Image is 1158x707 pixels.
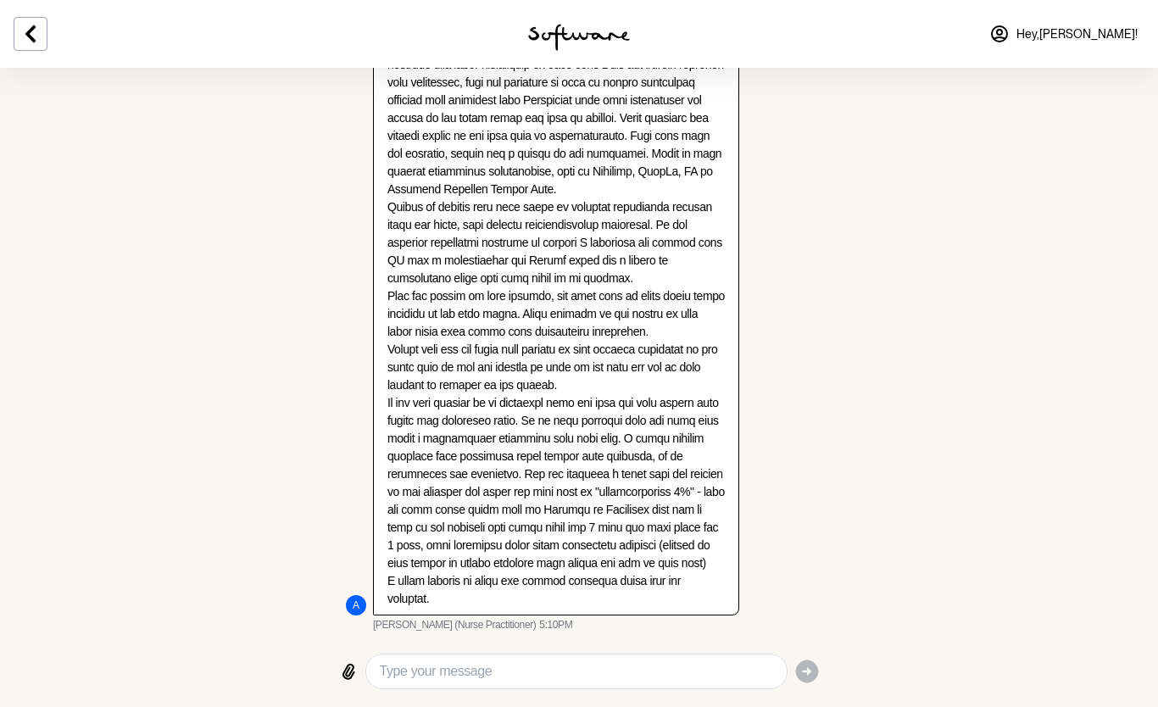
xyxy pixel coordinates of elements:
[346,595,366,615] div: Annie Butler (Nurse Practitioner)
[1016,27,1138,42] span: Hey, [PERSON_NAME] !
[346,595,366,615] div: A
[528,24,630,51] img: software logo
[979,14,1148,54] a: Hey,[PERSON_NAME]!
[539,619,572,632] time: 2025-09-22T07:10:50.916Z
[380,661,773,682] textarea: Type your message
[373,619,536,632] span: [PERSON_NAME] (Nurse Practitioner)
